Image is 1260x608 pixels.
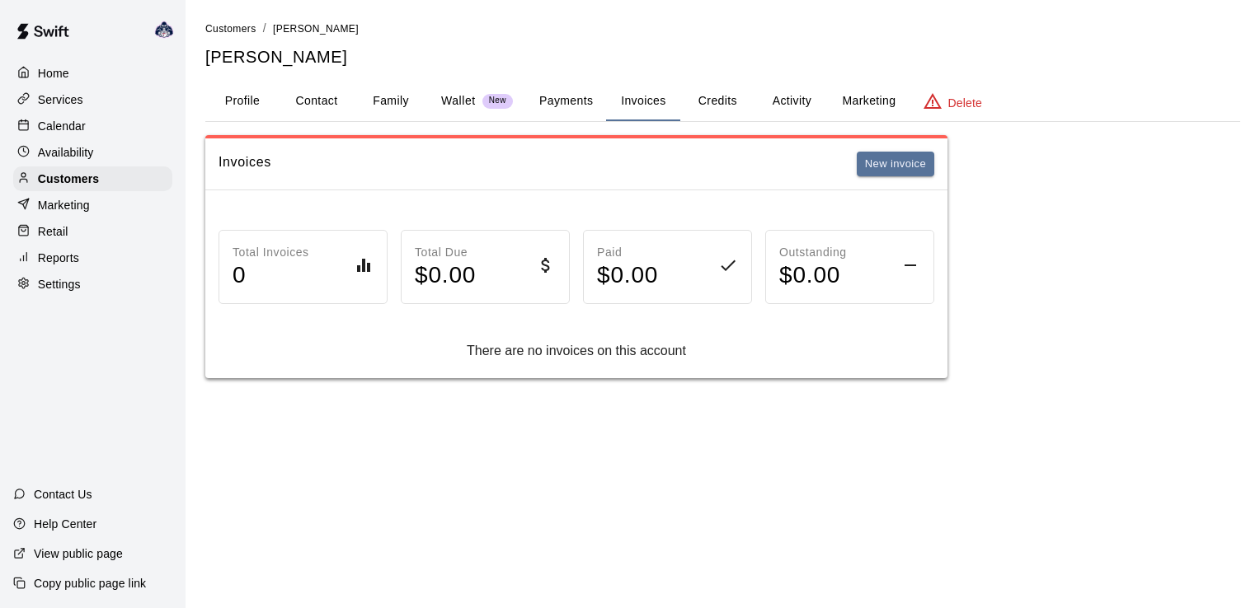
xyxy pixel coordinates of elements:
[219,344,934,358] div: There are no invoices on this account
[219,152,271,177] h6: Invoices
[415,261,476,290] h4: $ 0.00
[273,23,359,35] span: [PERSON_NAME]
[13,166,172,191] a: Customers
[205,23,256,35] span: Customers
[151,13,186,46] div: Larry Yurkonis
[13,272,172,297] a: Settings
[482,96,513,106] span: New
[154,20,174,40] img: Larry Yurkonis
[38,65,69,82] p: Home
[38,276,81,292] p: Settings
[415,244,476,261] p: Total Due
[34,486,92,503] p: Contact Us
[233,261,309,290] h4: 0
[13,193,172,217] a: Marketing
[34,575,146,592] p: Copy public page link
[779,261,847,290] h4: $ 0.00
[13,87,172,112] a: Services
[779,244,847,261] p: Outstanding
[38,118,86,134] p: Calendar
[205,46,1240,68] h5: [PERSON_NAME]
[38,223,68,240] p: Retail
[205,82,1240,121] div: basic tabs example
[205,20,1240,38] nav: breadcrumb
[13,140,172,165] a: Availability
[597,244,658,261] p: Paid
[34,516,96,532] p: Help Center
[263,20,266,37] li: /
[205,21,256,35] a: Customers
[680,82,755,121] button: Credits
[13,219,172,244] a: Retail
[526,82,606,121] button: Payments
[857,152,934,177] button: New invoice
[38,250,79,266] p: Reports
[948,95,982,111] p: Delete
[829,82,909,121] button: Marketing
[441,92,476,110] p: Wallet
[755,82,829,121] button: Activity
[280,82,354,121] button: Contact
[38,171,99,187] p: Customers
[13,61,172,86] a: Home
[233,244,309,261] p: Total Invoices
[205,82,280,121] button: Profile
[606,82,680,121] button: Invoices
[597,261,658,290] h4: $ 0.00
[13,114,172,138] a: Calendar
[38,144,94,161] p: Availability
[354,82,428,121] button: Family
[38,197,90,213] p: Marketing
[13,246,172,270] a: Reports
[34,545,123,562] p: View public page
[38,91,83,108] p: Services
